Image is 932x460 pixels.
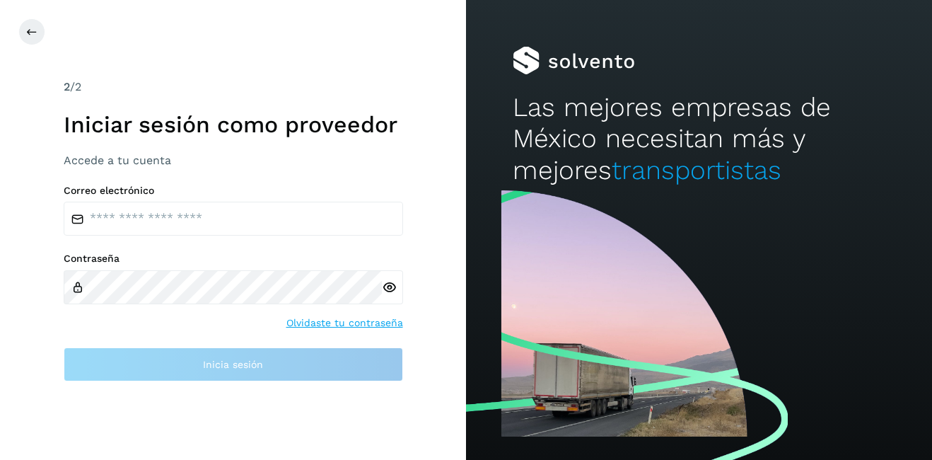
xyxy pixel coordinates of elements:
h3: Accede a tu cuenta [64,154,403,167]
span: Inicia sesión [203,360,263,369]
div: /2 [64,79,403,96]
h1: Iniciar sesión como proveedor [64,111,403,138]
a: Olvidaste tu contraseña [286,316,403,330]
label: Correo electrónico [64,185,403,197]
h2: Las mejores empresas de México necesitan más y mejores [513,92,885,186]
span: transportistas [612,155,781,185]
label: Contraseña [64,253,403,265]
button: Inicia sesión [64,347,403,381]
span: 2 [64,80,70,93]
